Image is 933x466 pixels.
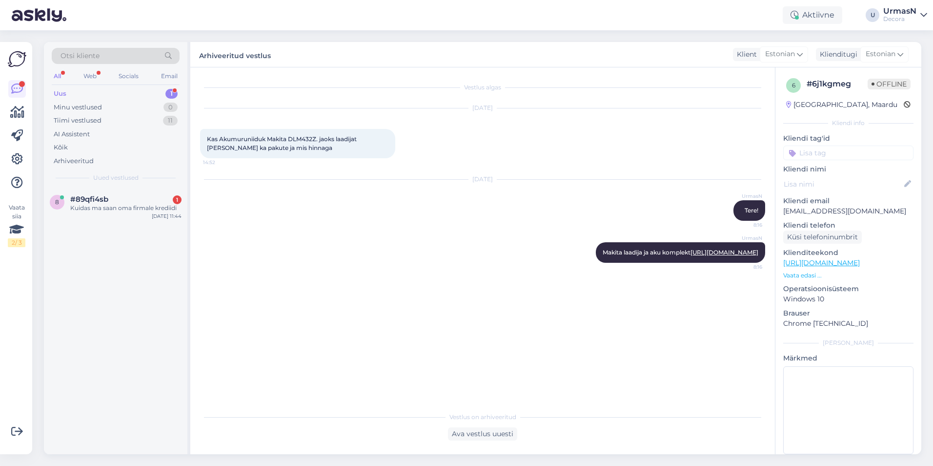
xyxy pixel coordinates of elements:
[866,8,879,22] div: U
[61,51,100,61] span: Otsi kliente
[163,103,178,112] div: 0
[733,49,757,60] div: Klient
[54,103,102,112] div: Minu vestlused
[54,143,68,152] div: Kõik
[52,70,63,83] div: All
[784,179,902,190] input: Lisa nimi
[93,173,139,182] span: Uued vestlused
[783,258,860,267] a: [URL][DOMAIN_NAME]
[783,119,913,127] div: Kliendi info
[783,294,913,304] p: Windows 10
[448,427,517,441] div: Ava vestlus uuesti
[207,135,358,151] span: Kas Akumuruniiduk Makita DLM432Z. jaoks laadijat [PERSON_NAME] ka pakute ja mis hinnaga
[866,49,895,60] span: Estonian
[81,70,99,83] div: Web
[783,353,913,363] p: Märkmed
[200,104,765,112] div: [DATE]
[8,203,25,247] div: Vaata siia
[783,308,913,318] p: Brauser
[783,318,913,329] p: Chrome [TECHNICAL_ID]
[783,231,862,244] div: Küsi telefoninumbrit
[449,413,516,422] span: Vestlus on arhiveeritud
[200,175,765,184] div: [DATE]
[70,195,108,204] span: #89qfi4sb
[792,82,795,89] span: 6
[783,206,913,216] p: [EMAIL_ADDRESS][DOMAIN_NAME]
[70,204,182,212] div: Kuidas ma saan oma firmale krediidi
[783,133,913,144] p: Kliendi tag'id
[165,89,178,99] div: 1
[54,129,90,139] div: AI Assistent
[783,6,842,24] div: Aktiivne
[783,164,913,174] p: Kliendi nimi
[816,49,857,60] div: Klienditugi
[726,221,762,229] span: 8:16
[152,212,182,220] div: [DATE] 11:44
[200,83,765,92] div: Vestlus algas
[690,249,758,256] a: [URL][DOMAIN_NAME]
[117,70,141,83] div: Socials
[783,271,913,280] p: Vaata edasi ...
[807,78,868,90] div: # 6j1kgmeg
[868,79,911,89] span: Offline
[783,196,913,206] p: Kliendi email
[173,195,182,204] div: 1
[783,146,913,160] input: Lisa tag
[783,220,913,231] p: Kliendi telefon
[783,248,913,258] p: Klienditeekond
[783,339,913,347] div: [PERSON_NAME]
[883,15,916,23] div: Decora
[54,89,66,99] div: Uus
[8,238,25,247] div: 2 / 3
[54,116,101,126] div: Tiimi vestlused
[883,7,916,15] div: UrmasN
[745,207,758,214] span: Tere!
[55,198,59,206] span: 8
[163,116,178,126] div: 11
[726,192,762,200] span: UrmasN
[765,49,795,60] span: Estonian
[883,7,927,23] a: UrmasNDecora
[159,70,180,83] div: Email
[726,234,762,242] span: UrmasN
[726,263,762,271] span: 8:16
[603,249,758,256] span: Makita laadija ja aku komplekt
[54,156,94,166] div: Arhiveeritud
[783,284,913,294] p: Operatsioonisüsteem
[8,50,26,68] img: Askly Logo
[786,100,897,110] div: [GEOGRAPHIC_DATA], Maardu
[203,159,240,166] span: 14:52
[199,48,271,61] label: Arhiveeritud vestlus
